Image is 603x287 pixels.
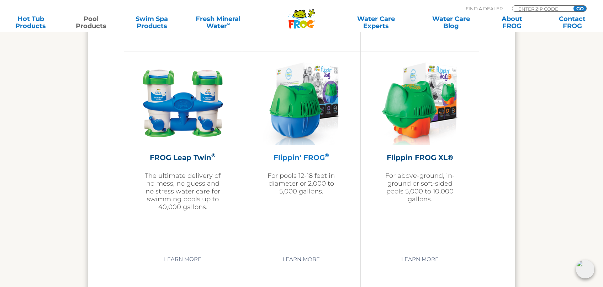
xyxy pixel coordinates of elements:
a: Learn More [393,253,447,266]
a: Learn More [274,253,328,266]
a: Hot TubProducts [7,15,54,30]
a: ContactFROG [549,15,596,30]
a: Water CareBlog [428,15,475,30]
h2: FROG Leap Twin [142,152,224,163]
p: The ultimate delivery of no mess, no guess and no stress water care for swimming pools up to 40,0... [142,172,224,211]
a: Flippin’ FROG®For pools 12-18 feet in diameter or 2,000 to 5,000 gallons. [260,63,343,248]
img: openIcon [576,260,594,278]
p: For pools 12-18 feet in diameter or 2,000 to 5,000 gallons. [260,172,343,195]
h2: Flippin FROG XL® [379,152,461,163]
img: flippin-frog-featured-img-277x300.png [263,63,339,145]
a: PoolProducts [68,15,115,30]
p: Find A Dealer [466,5,503,12]
sup: ® [211,152,216,159]
a: AboutFROG [488,15,535,30]
img: flippin-frog-xl-featured-img-v2-275x300.png [382,63,458,145]
p: For above-ground, in-ground or soft-sided pools 5,000 to 10,000 gallons. [379,172,461,203]
img: InfuzerTwin-300x300.png [142,63,224,145]
input: Zip Code Form [518,6,566,12]
a: Swim SpaProducts [128,15,175,30]
a: FROG Leap Twin®The ultimate delivery of no mess, no guess and no stress water care for swimming p... [142,63,224,248]
sup: ® [325,152,329,159]
a: Flippin FROG XL®For above-ground, in-ground or soft-sided pools 5,000 to 10,000 gallons. [379,63,461,248]
h2: Flippin’ FROG [260,152,343,163]
a: Water CareExperts [338,15,414,30]
a: Fresh MineralWater∞ [189,15,248,30]
sup: ∞ [227,21,231,27]
input: GO [573,6,586,11]
a: Learn More [156,253,210,266]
